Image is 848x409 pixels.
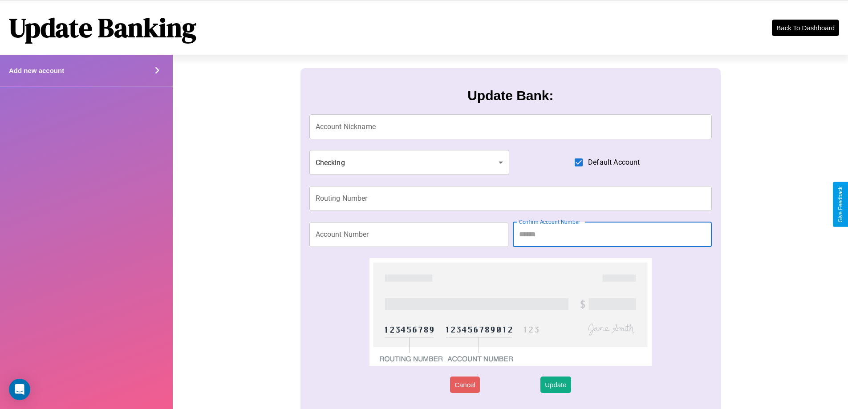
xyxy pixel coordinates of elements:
[450,377,480,393] button: Cancel
[540,377,571,393] button: Update
[519,218,580,226] label: Confirm Account Number
[588,157,640,168] span: Default Account
[9,67,64,74] h4: Add new account
[467,88,553,103] h3: Update Bank:
[9,379,30,400] div: Open Intercom Messenger
[837,186,844,223] div: Give Feedback
[772,20,839,36] button: Back To Dashboard
[9,9,196,46] h1: Update Banking
[309,150,510,175] div: Checking
[369,258,651,366] img: check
